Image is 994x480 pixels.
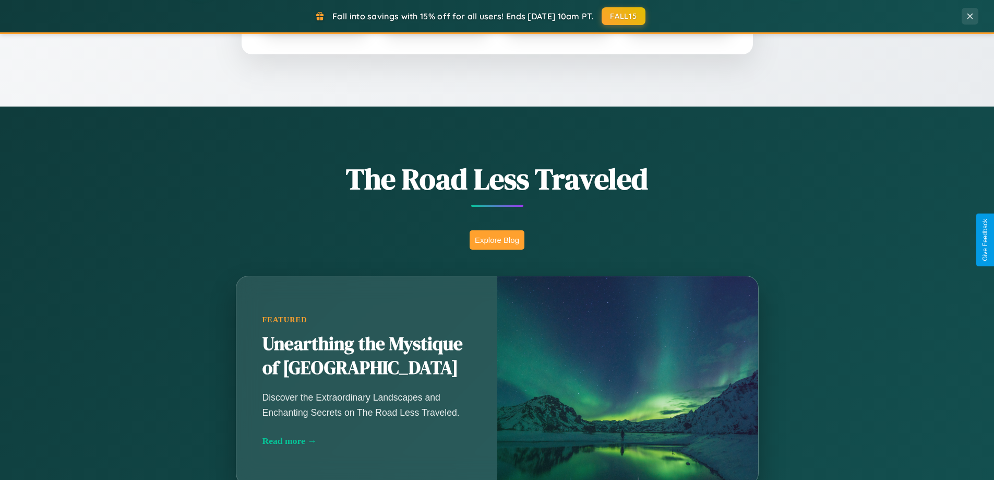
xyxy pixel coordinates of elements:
div: Featured [262,315,471,324]
h1: The Road Less Traveled [184,159,810,199]
h2: Unearthing the Mystique of [GEOGRAPHIC_DATA] [262,332,471,380]
button: Explore Blog [470,230,524,250]
div: Read more → [262,436,471,447]
button: FALL15 [602,7,645,25]
div: Give Feedback [981,219,989,261]
span: Fall into savings with 15% off for all users! Ends [DATE] 10am PT. [332,11,594,21]
p: Discover the Extraordinary Landscapes and Enchanting Secrets on The Road Less Traveled. [262,390,471,419]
